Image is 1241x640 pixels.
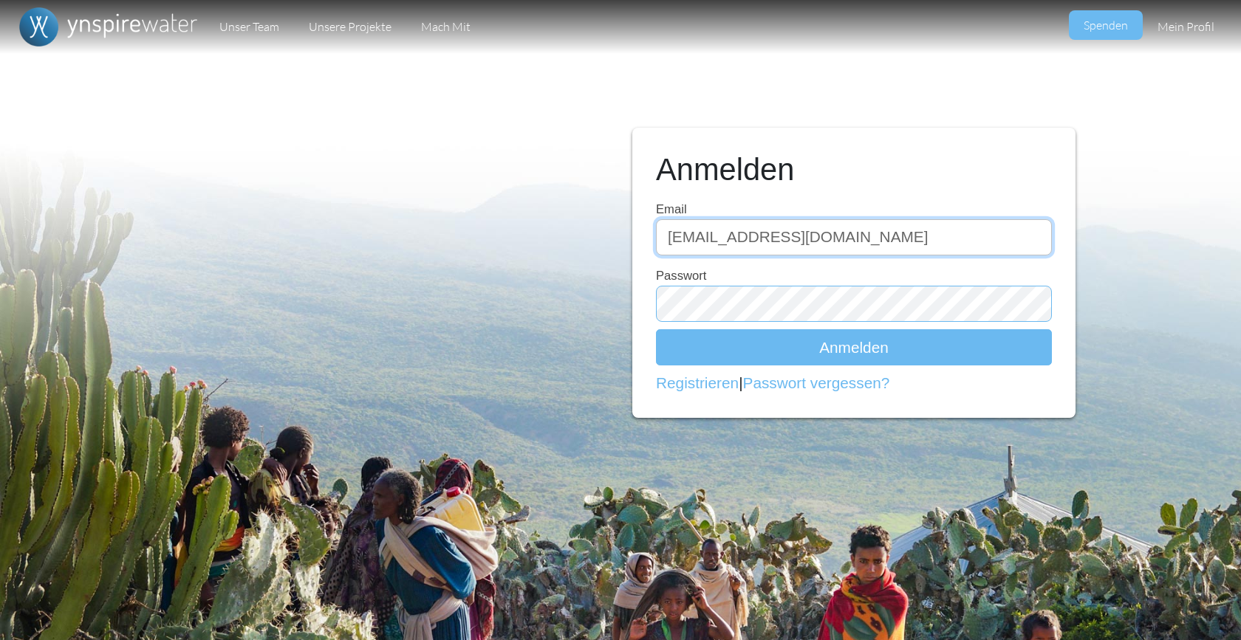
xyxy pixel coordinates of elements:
div: | [656,371,1052,394]
a: Registrieren [656,374,739,391]
label: Email [656,201,687,219]
h2: Anmelden [656,151,1052,188]
input: Email [656,219,1052,255]
label: Passwort [656,267,706,286]
a: Spenden [1069,10,1143,40]
button: Anmelden [656,329,1052,365]
a: Passwort vergessen? [743,374,890,391]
